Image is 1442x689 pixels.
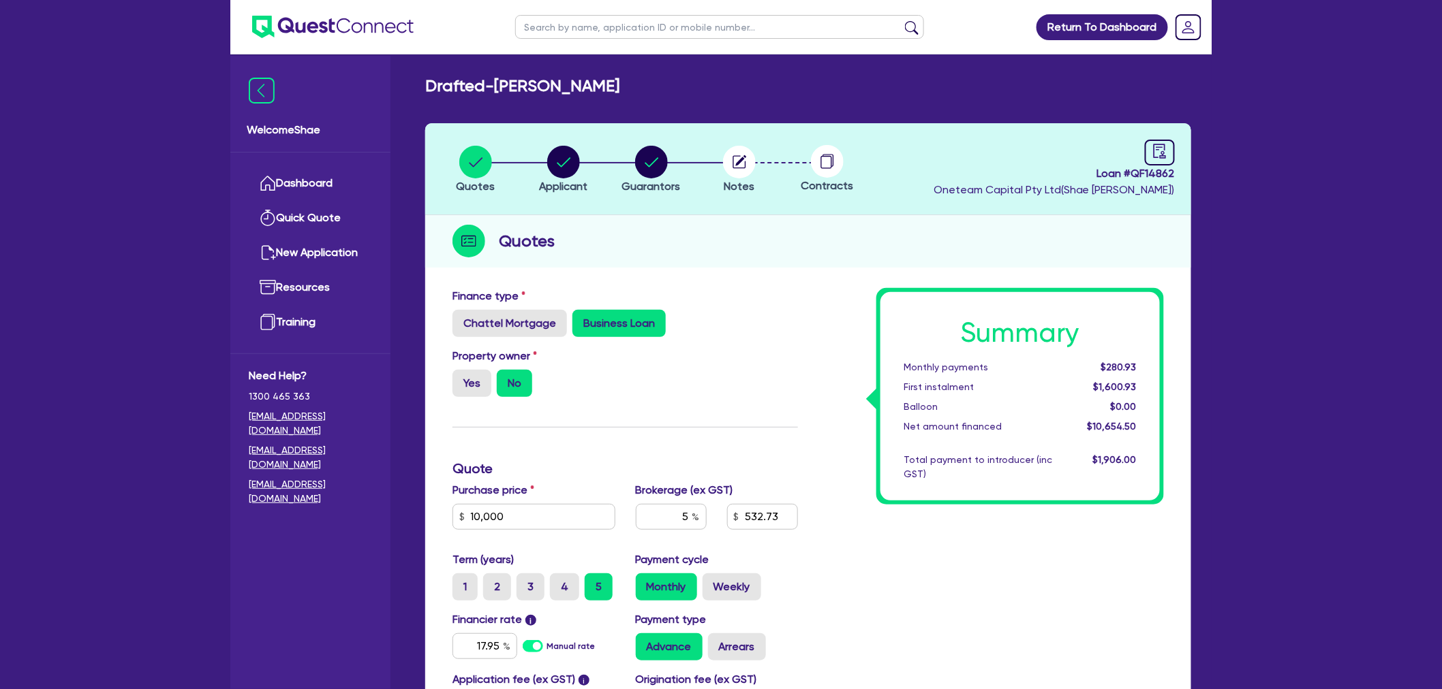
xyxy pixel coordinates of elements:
[934,183,1175,196] span: Oneteam Capital Pty Ltd ( Shae [PERSON_NAME] )
[722,145,756,195] button: Notes
[539,180,587,193] span: Applicant
[260,210,276,226] img: quick-quote
[636,551,709,568] label: Payment cycle
[260,244,276,261] img: new-application
[1152,144,1167,159] span: audit
[452,611,536,628] label: Financier rate
[572,310,666,337] label: Business Loan
[1111,401,1137,412] span: $0.00
[249,305,372,340] a: Training
[708,633,766,660] label: Arrears
[934,165,1175,182] span: Loan # QF14862
[515,15,924,39] input: Search by name, application ID or mobile number...
[636,482,733,498] label: Brokerage (ex GST)
[1093,454,1137,465] span: $1,906.00
[1145,140,1175,165] a: audit
[636,573,697,600] label: Monthly
[456,180,495,193] span: Quotes
[622,145,681,195] button: Guarantors
[622,180,681,193] span: Guarantors
[538,145,588,195] button: Applicant
[579,675,589,686] span: i
[904,317,1137,349] h1: Summary
[249,389,372,404] span: 1300 465 363
[249,409,372,438] a: [EMAIL_ADDRESS][DOMAIN_NAME]
[483,573,511,600] label: 2
[550,573,579,600] label: 4
[249,201,372,236] a: Quick Quote
[249,236,372,270] a: New Application
[1088,421,1137,432] span: $10,654.50
[249,78,275,103] img: icon-menu-close
[452,551,514,568] label: Term (years)
[893,400,1062,414] div: Balloon
[525,615,536,626] span: i
[452,370,491,397] label: Yes
[801,179,854,192] span: Contracts
[455,145,495,195] button: Quotes
[1171,10,1206,45] a: Dropdown toggle
[425,76,619,96] h2: Drafted - [PERSON_NAME]
[452,460,798,477] h3: Quote
[260,279,276,295] img: resources
[517,573,544,600] label: 3
[636,611,707,628] label: Payment type
[499,229,555,253] h2: Quotes
[585,573,613,600] label: 5
[547,640,596,652] label: Manual rate
[247,122,374,138] span: Welcome Shae
[893,453,1062,481] div: Total payment to introducer (inc GST)
[497,370,532,397] label: No
[636,633,703,660] label: Advance
[452,225,485,257] img: step-icon
[893,419,1062,434] div: Net amount financed
[452,348,537,364] label: Property owner
[724,180,754,193] span: Notes
[1101,362,1137,372] span: $280.93
[636,671,757,688] label: Origination fee (ex GST)
[260,314,276,330] img: training
[249,368,372,384] span: Need Help?
[703,573,761,600] label: Weekly
[893,360,1062,374] div: Monthly payments
[1037,14,1168,40] a: Return To Dashboard
[452,671,575,688] label: Application fee (ex GST)
[249,443,372,472] a: [EMAIL_ADDRESS][DOMAIN_NAME]
[452,573,478,600] label: 1
[452,288,525,304] label: Finance type
[249,166,372,201] a: Dashboard
[893,380,1062,394] div: First instalment
[249,270,372,305] a: Resources
[252,16,414,38] img: quest-connect-logo-blue
[249,477,372,506] a: [EMAIL_ADDRESS][DOMAIN_NAME]
[1094,381,1137,392] span: $1,600.93
[452,482,534,498] label: Purchase price
[452,310,567,337] label: Chattel Mortgage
